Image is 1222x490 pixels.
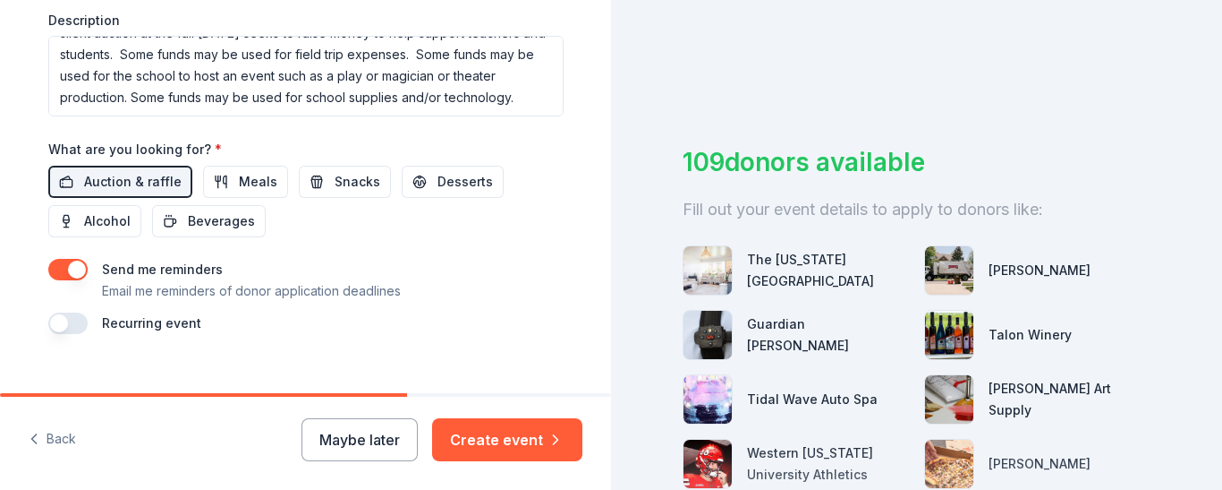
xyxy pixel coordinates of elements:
[84,171,182,193] span: Auction & raffle
[925,375,973,424] img: photo for Trekell Art Supply
[989,378,1151,421] div: [PERSON_NAME] Art Supply
[747,389,878,410] div: Tidal Wave Auto Spa
[48,36,564,116] textarea: This event is a safe place for families to come eat and play games together. The silent auction a...
[437,171,493,193] span: Desserts
[989,260,1090,281] div: [PERSON_NAME]
[747,314,910,357] div: Guardian [PERSON_NAME]
[48,205,141,237] button: Alcohol
[48,166,192,198] button: Auction & raffle
[683,375,732,424] img: photo for Tidal Wave Auto Spa
[683,143,1150,181] div: 109 donors available
[102,262,223,277] label: Send me reminders
[102,280,401,302] p: Email me reminders of donor application deadlines
[239,171,277,193] span: Meals
[402,166,504,198] button: Desserts
[747,249,910,292] div: The [US_STATE][GEOGRAPHIC_DATA]
[925,246,973,295] img: photo for Rumpke
[203,166,288,198] button: Meals
[84,211,131,232] span: Alcohol
[989,324,1072,346] div: Talon Winery
[29,421,76,459] button: Back
[299,166,391,198] button: Snacks
[683,195,1150,224] div: Fill out your event details to apply to donors like:
[152,205,266,237] button: Beverages
[48,141,222,159] label: What are you looking for?
[188,211,255,232] span: Beverages
[432,418,582,461] button: Create event
[102,315,201,331] label: Recurring event
[48,12,120,30] label: Description
[925,311,973,359] img: photo for Talon Winery
[301,418,418,461] button: Maybe later
[683,246,732,295] img: photo for The Kentucky Castle
[683,311,732,359] img: photo for Guardian Angel Device
[335,171,380,193] span: Snacks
